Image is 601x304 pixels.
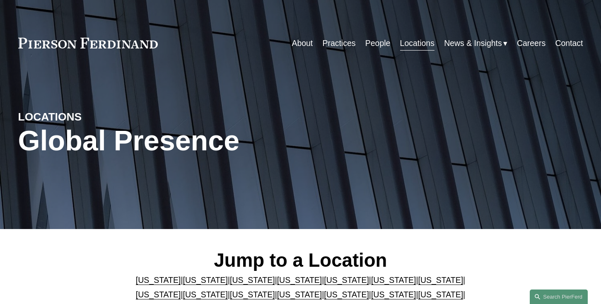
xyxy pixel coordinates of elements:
[136,290,181,299] a: [US_STATE]
[418,275,463,285] a: [US_STATE]
[530,290,588,304] a: Search this site
[555,35,583,51] a: Contact
[183,275,228,285] a: [US_STATE]
[444,35,507,51] a: folder dropdown
[292,35,313,51] a: About
[136,249,466,272] h2: Jump to a Location
[18,124,395,157] h1: Global Presence
[444,36,502,51] span: News & Insights
[418,290,463,299] a: [US_STATE]
[322,35,355,51] a: Practices
[277,290,322,299] a: [US_STATE]
[371,290,416,299] a: [US_STATE]
[230,290,275,299] a: [US_STATE]
[18,110,159,124] h4: LOCATIONS
[517,35,545,51] a: Careers
[183,290,228,299] a: [US_STATE]
[324,275,369,285] a: [US_STATE]
[365,35,391,51] a: People
[371,275,416,285] a: [US_STATE]
[277,275,322,285] a: [US_STATE]
[324,290,369,299] a: [US_STATE]
[400,35,434,51] a: Locations
[136,275,181,285] a: [US_STATE]
[230,275,275,285] a: [US_STATE]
